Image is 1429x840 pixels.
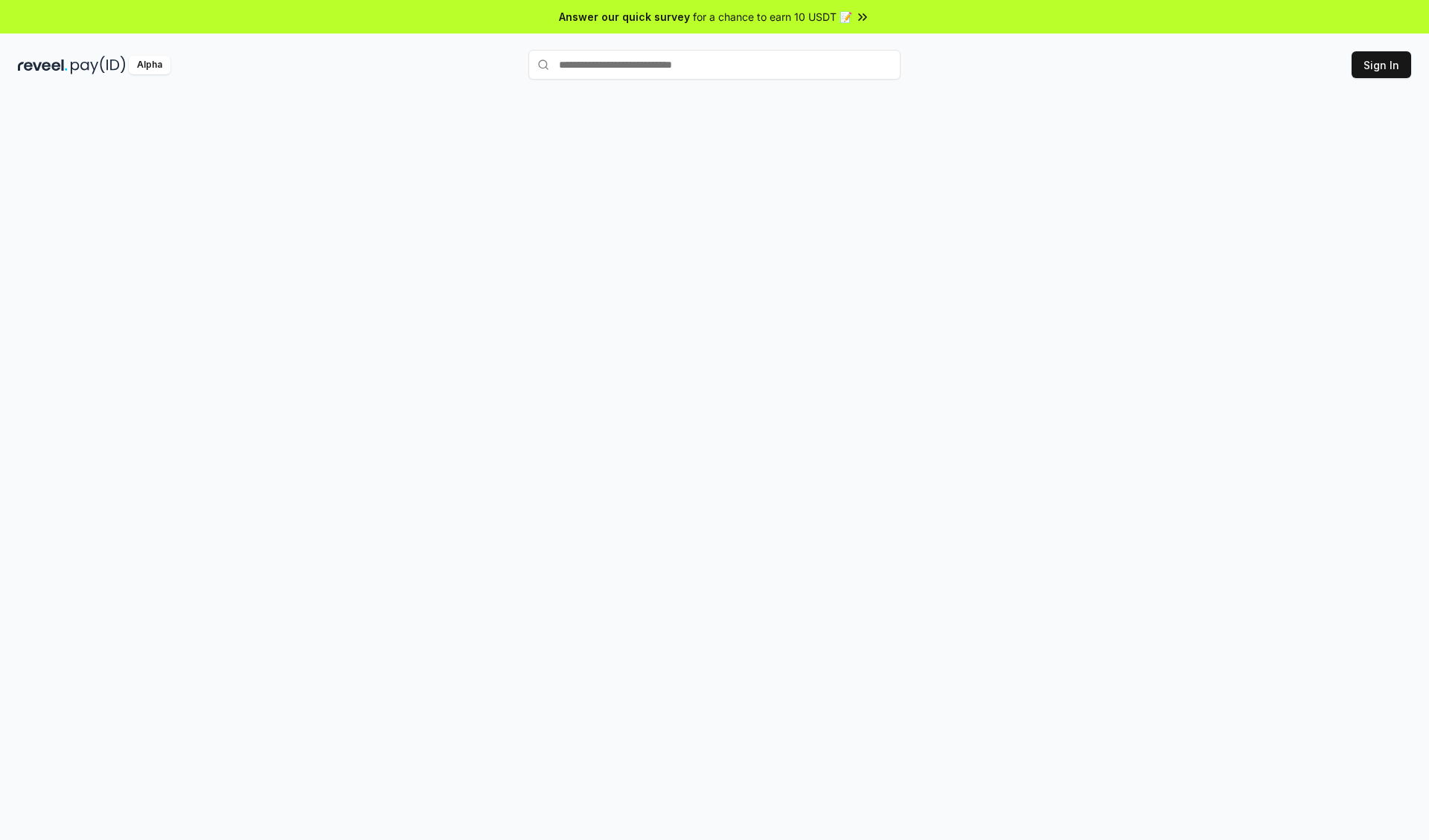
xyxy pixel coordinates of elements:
span: for a chance to earn 10 USDT 📝 [693,9,852,25]
img: pay_id [71,56,126,74]
div: Alpha [129,56,170,74]
span: Answer our quick survey [559,9,690,25]
img: reveel_dark [18,56,68,74]
button: Sign In [1352,51,1411,78]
